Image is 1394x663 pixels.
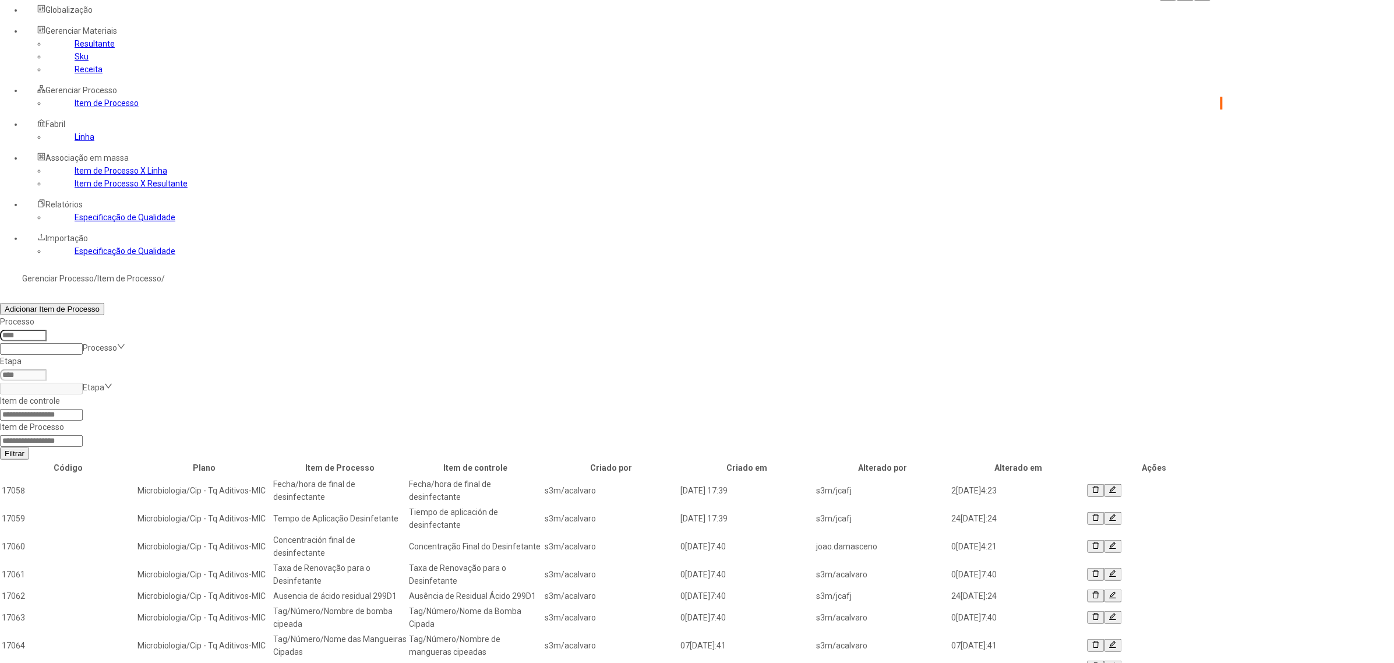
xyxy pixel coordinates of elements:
[45,200,83,209] span: Relatórios
[816,461,950,475] th: Alterado por
[680,477,814,504] td: [DATE] 17:39
[1087,461,1222,475] th: Ações
[544,561,679,588] td: s3m/acalvaro
[816,505,950,532] td: s3m/jcafj
[816,533,950,560] td: joao.damasceno
[680,604,814,631] td: 0[DATE]7:40
[273,505,407,532] td: Tempo de Aplicação Desinfetante
[5,449,24,458] span: Filtrar
[5,305,100,313] span: Adicionar Item de Processo
[75,166,167,175] a: Item de Processo X Linha
[273,533,407,560] td: Concentración final de desinfectante
[680,632,814,659] td: 07[DATE]:41
[45,153,129,163] span: Associação em massa
[544,477,679,504] td: s3m/acalvaro
[951,477,1086,504] td: 2[DATE]4:23
[45,26,117,36] span: Gerenciar Materiais
[161,274,165,283] nz-breadcrumb-separator: /
[1,477,136,504] td: 17058
[951,589,1086,603] td: 24[DATE]:24
[137,533,271,560] td: Microbiologia/Cip - Tq Aditivos-MIC
[408,589,543,603] td: Ausência de Residual Ácido 299D1
[544,533,679,560] td: s3m/acalvaro
[680,505,814,532] td: [DATE] 17:39
[273,589,407,603] td: Ausencia de ácido residual 299D1
[75,98,139,108] a: Item de Processo
[75,246,175,256] a: Especificação de Qualidade
[1,533,136,560] td: 17060
[45,86,117,95] span: Gerenciar Processo
[680,533,814,560] td: 0[DATE]7:40
[137,561,271,588] td: Microbiologia/Cip - Tq Aditivos-MIC
[1,589,136,603] td: 17062
[544,589,679,603] td: s3m/acalvaro
[951,604,1086,631] td: 0[DATE]7:40
[408,477,543,504] td: Fecha/hora de final de desinfectante
[45,119,65,129] span: Fabril
[75,132,94,142] a: Linha
[951,533,1086,560] td: 0[DATE]4:21
[83,383,104,392] nz-select-placeholder: Etapa
[951,632,1086,659] td: 07[DATE]:41
[680,461,814,475] th: Criado em
[544,632,679,659] td: s3m/acalvaro
[408,561,543,588] td: Taxa de Renovação para o Desinfetante
[680,589,814,603] td: 0[DATE]7:40
[816,589,950,603] td: s3m/jcafj
[45,5,93,15] span: Globalização
[137,589,271,603] td: Microbiologia/Cip - Tq Aditivos-MIC
[75,65,103,74] a: Receita
[951,461,1086,475] th: Alterado em
[408,505,543,532] td: Tiempo de aplicación de desinfectante
[137,461,271,475] th: Plano
[273,477,407,504] td: Fecha/hora de final de desinfectante
[951,505,1086,532] td: 24[DATE]:24
[75,52,89,61] a: Sku
[544,461,679,475] th: Criado por
[408,461,543,475] th: Item de controle
[75,39,115,48] a: Resultante
[273,461,407,475] th: Item de Processo
[22,274,94,283] a: Gerenciar Processo
[137,505,271,532] td: Microbiologia/Cip - Tq Aditivos-MIC
[273,604,407,631] td: Tag/Número/Nombre de bomba cipeada
[680,561,814,588] td: 0[DATE]7:40
[75,179,188,188] a: Item de Processo X Resultante
[273,561,407,588] td: Taxa de Renovação para o Desinfetante
[83,343,117,352] nz-select-placeholder: Processo
[1,632,136,659] td: 17064
[408,604,543,631] td: Tag/Número/Nome da Bomba Cipada
[97,274,161,283] a: Item de Processo
[1,505,136,532] td: 17059
[1,561,136,588] td: 17061
[408,632,543,659] td: Tag/Número/Nombre de mangueras cipeadas
[951,561,1086,588] td: 0[DATE]7:40
[816,477,950,504] td: s3m/jcafj
[816,632,950,659] td: s3m/acalvaro
[137,477,271,504] td: Microbiologia/Cip - Tq Aditivos-MIC
[137,604,271,631] td: Microbiologia/Cip - Tq Aditivos-MIC
[1,461,136,475] th: Código
[273,632,407,659] td: Tag/Número/Nome das Mangueiras Cipadas
[45,234,88,243] span: Importação
[816,604,950,631] td: s3m/acalvaro
[1,604,136,631] td: 17063
[816,561,950,588] td: s3m/acalvaro
[544,604,679,631] td: s3m/acalvaro
[137,632,271,659] td: Microbiologia/Cip - Tq Aditivos-MIC
[544,505,679,532] td: s3m/acalvaro
[408,533,543,560] td: Concentração Final do Desinfetante
[75,213,175,222] a: Especificação de Qualidade
[94,274,97,283] nz-breadcrumb-separator: /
